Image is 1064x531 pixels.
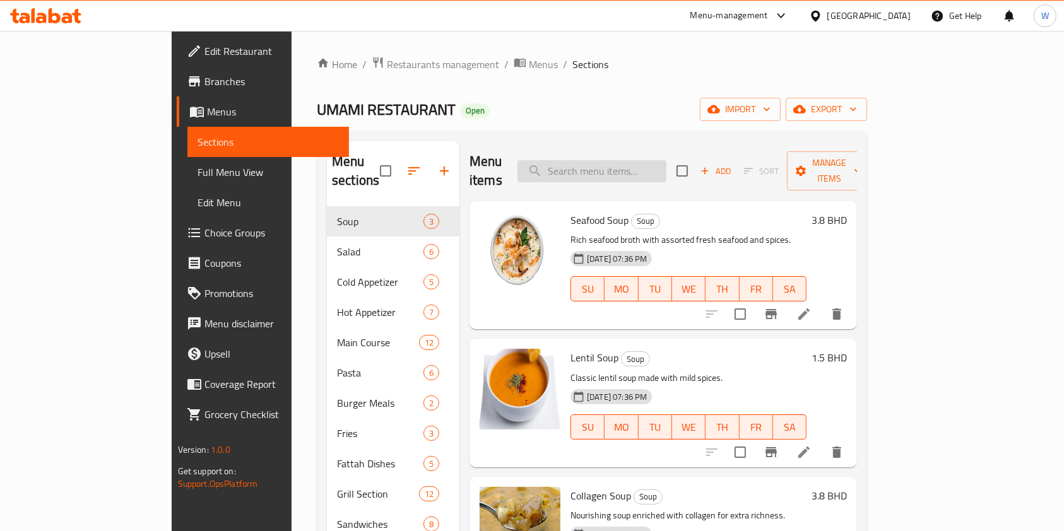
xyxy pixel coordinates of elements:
[337,335,419,350] span: Main Course
[740,276,773,301] button: FR
[424,306,439,318] span: 7
[177,36,350,66] a: Edit Restaurant
[745,418,768,436] span: FR
[797,155,861,187] span: Manage items
[204,407,340,422] span: Grocery Checklist
[337,274,423,289] span: Cold Appetizer
[177,66,350,96] a: Branches
[423,214,439,229] div: items
[570,348,618,367] span: Lentil Soup
[424,367,439,379] span: 6
[178,463,236,479] span: Get support on:
[178,441,209,458] span: Version:
[332,152,380,190] h2: Menu sections
[582,391,652,403] span: [DATE] 07:36 PM
[740,414,773,440] button: FR
[327,479,459,509] div: Grill Section12
[337,305,423,320] div: Hot Appetizer
[634,489,663,505] div: Soup
[177,308,350,339] a: Menu disclaimer
[621,351,650,366] div: Soup
[327,418,459,448] div: Fries3
[337,456,423,471] div: Fattah Dishes
[796,306,812,322] a: Edit menu item
[773,276,807,301] button: SA
[610,280,633,298] span: MO
[423,244,439,259] div: items
[570,211,629,230] span: Seafood Soup
[187,187,350,218] a: Edit Menu
[796,102,857,117] span: export
[631,214,660,229] div: Soup
[639,414,672,440] button: TU
[690,8,768,23] div: Menu-management
[706,414,739,440] button: TH
[570,508,807,523] p: Nourishing soup enriched with collagen for extra richness.
[570,414,605,440] button: SU
[177,96,350,127] a: Menus
[786,98,867,121] button: export
[827,9,911,23] div: [GEOGRAPHIC_DATA]
[399,156,429,186] span: Sort sections
[204,316,340,331] span: Menu disclaimer
[461,103,490,119] div: Open
[177,339,350,369] a: Upsell
[504,57,509,72] li: /
[570,276,605,301] button: SU
[822,437,852,467] button: delete
[480,349,560,429] img: Lentil Soup
[198,195,340,210] span: Edit Menu
[317,56,867,73] nav: breadcrumb
[337,395,423,411] span: Burger Meals
[727,439,754,465] span: Select to update
[187,127,350,157] a: Sections
[727,301,754,327] span: Select to update
[178,476,258,492] a: Support.OpsPlatform
[424,246,439,258] span: 6
[387,57,499,72] span: Restaurants management
[787,151,872,190] button: Manage items
[529,57,558,72] span: Menus
[605,276,638,301] button: MO
[582,253,652,265] span: [DATE] 07:36 PM
[327,448,459,479] div: Fattah Dishes5
[644,418,667,436] span: TU
[362,57,367,72] li: /
[570,486,631,505] span: Collagen Soup
[622,352,649,366] span: Soup
[419,486,439,501] div: items
[677,418,700,436] span: WE
[700,98,781,121] button: import
[177,218,350,248] a: Choice Groups
[177,399,350,429] a: Grocery Checklist
[317,95,456,124] span: UMAMI RESTAURANT
[187,157,350,187] a: Full Menu View
[372,158,399,184] span: Select all sections
[756,299,786,329] button: Branch-specific-item
[204,376,340,392] span: Coverage Report
[327,236,459,267] div: Salad6
[812,349,847,366] h6: 1.5 BHD
[423,395,439,411] div: items
[822,299,852,329] button: delete
[424,518,439,530] span: 8
[610,418,633,436] span: MO
[327,358,459,388] div: Pasta6
[572,57,608,72] span: Sections
[337,426,423,441] span: Fries
[812,487,847,505] h6: 3.8 BHD
[204,74,340,89] span: Branches
[756,437,786,467] button: Branch-specific-item
[480,211,560,292] img: Seafood Soup
[1041,9,1049,23] span: W
[644,280,667,298] span: TU
[605,414,638,440] button: MO
[204,346,340,361] span: Upsell
[327,388,459,418] div: Burger Meals2
[461,105,490,116] span: Open
[812,211,847,229] h6: 3.8 BHD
